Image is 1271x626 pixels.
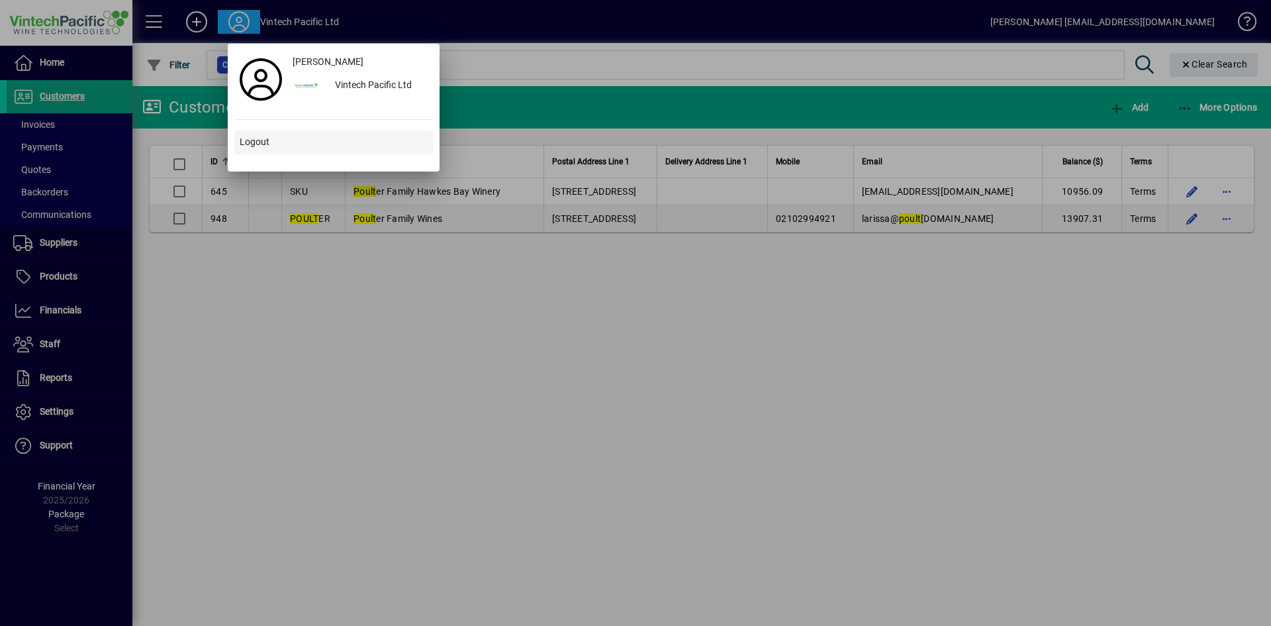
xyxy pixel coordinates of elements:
a: [PERSON_NAME] [287,50,433,74]
a: Profile [234,68,287,91]
span: [PERSON_NAME] [293,55,363,69]
button: Vintech Pacific Ltd [287,74,433,98]
button: Logout [234,130,433,154]
div: Vintech Pacific Ltd [324,74,433,98]
span: Logout [240,135,269,149]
